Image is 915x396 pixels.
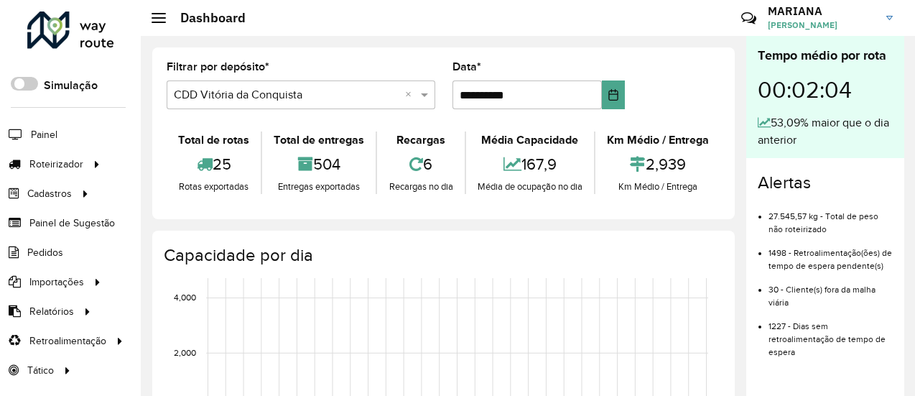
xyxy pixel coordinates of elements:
label: Simulação [44,77,98,94]
div: Total de rotas [170,132,257,149]
button: Choose Date [602,80,625,109]
span: Painel [31,127,57,142]
text: 4,000 [174,293,196,303]
div: Recargas [381,132,460,149]
span: Clear all [405,86,417,103]
h4: Capacidade por dia [164,245,720,266]
span: Roteirizador [29,157,83,172]
div: Média Capacidade [470,132,590,149]
span: Retroalimentação [29,333,106,349]
div: 6 [381,149,460,180]
h4: Alertas [758,172,893,193]
div: 504 [266,149,372,180]
span: Tático [27,363,54,378]
div: 167,9 [470,149,590,180]
span: Importações [29,275,84,290]
li: 30 - Cliente(s) fora da malha viária [768,272,893,309]
div: Média de ocupação no dia [470,180,590,194]
div: 00:02:04 [758,65,893,114]
div: 2,939 [599,149,717,180]
text: 2,000 [174,348,196,357]
div: Entregas exportadas [266,180,372,194]
div: Total de entregas [266,132,372,149]
span: Painel de Sugestão [29,216,115,231]
span: [PERSON_NAME] [768,19,875,32]
div: Km Médio / Entrega [599,180,717,194]
a: Contato Rápido [733,3,764,34]
span: Pedidos [27,245,63,260]
div: 25 [170,149,257,180]
span: Cadastros [27,186,72,201]
div: Rotas exportadas [170,180,257,194]
li: 1227 - Dias sem retroalimentação de tempo de espera [768,309,893,359]
label: Data [452,58,481,75]
h2: Dashboard [166,10,246,26]
h3: MARIANA [768,4,875,18]
li: 1498 - Retroalimentação(ões) de tempo de espera pendente(s) [768,236,893,272]
li: 27.545,57 kg - Total de peso não roteirizado [768,199,893,236]
div: Tempo médio por rota [758,46,893,65]
span: Relatórios [29,304,74,319]
div: Km Médio / Entrega [599,132,717,149]
div: 53,09% maior que o dia anterior [758,114,893,149]
div: Recargas no dia [381,180,460,194]
label: Filtrar por depósito [167,58,269,75]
